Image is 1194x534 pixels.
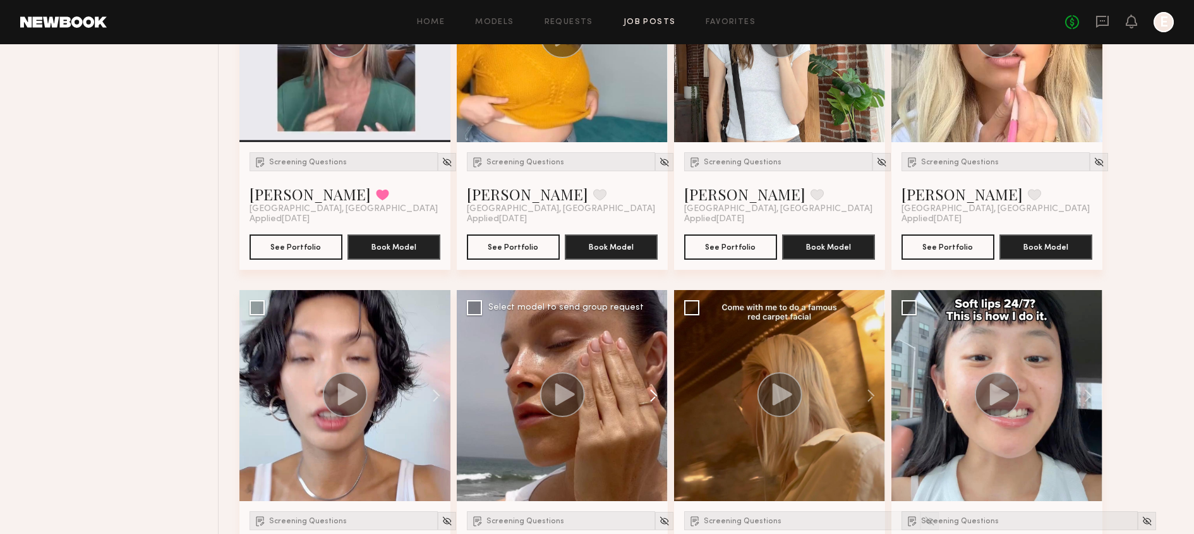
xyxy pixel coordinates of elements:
[921,518,999,525] span: Screening Questions
[467,204,655,214] span: [GEOGRAPHIC_DATA], [GEOGRAPHIC_DATA]
[902,184,1023,204] a: [PERSON_NAME]
[254,514,267,527] img: Submission Icon
[471,155,484,168] img: Submission Icon
[467,184,588,204] a: [PERSON_NAME]
[684,214,875,224] div: Applied [DATE]
[704,159,781,166] span: Screening Questions
[876,157,887,167] img: Unhide Model
[999,234,1092,260] button: Book Model
[442,157,452,167] img: Unhide Model
[475,18,514,27] a: Models
[689,514,701,527] img: Submission Icon
[417,18,445,27] a: Home
[467,214,658,224] div: Applied [DATE]
[347,241,440,252] a: Book Model
[782,241,875,252] a: Book Model
[565,241,658,252] a: Book Model
[921,159,999,166] span: Screening Questions
[565,234,658,260] button: Book Model
[902,214,1092,224] div: Applied [DATE]
[488,303,644,312] div: Select model to send group request
[467,234,560,260] button: See Portfolio
[1094,157,1104,167] img: Unhide Model
[471,514,484,527] img: Submission Icon
[659,157,670,167] img: Unhide Model
[999,241,1092,252] a: Book Model
[254,155,267,168] img: Submission Icon
[902,204,1090,214] span: [GEOGRAPHIC_DATA], [GEOGRAPHIC_DATA]
[1154,12,1174,32] a: E
[1142,516,1152,526] img: Unhide Model
[906,155,919,168] img: Submission Icon
[486,518,564,525] span: Screening Questions
[545,18,593,27] a: Requests
[250,184,371,204] a: [PERSON_NAME]
[250,204,438,214] span: [GEOGRAPHIC_DATA], [GEOGRAPHIC_DATA]
[782,234,875,260] button: Book Model
[659,516,670,526] img: Unhide Model
[250,234,342,260] button: See Portfolio
[347,234,440,260] button: Book Model
[269,518,347,525] span: Screening Questions
[486,159,564,166] span: Screening Questions
[684,234,777,260] button: See Portfolio
[906,514,919,527] img: Submission Icon
[704,518,781,525] span: Screening Questions
[684,204,872,214] span: [GEOGRAPHIC_DATA], [GEOGRAPHIC_DATA]
[624,18,676,27] a: Job Posts
[689,155,701,168] img: Submission Icon
[269,159,347,166] span: Screening Questions
[684,184,805,204] a: [PERSON_NAME]
[902,234,994,260] button: See Portfolio
[250,214,440,224] div: Applied [DATE]
[706,18,756,27] a: Favorites
[442,516,452,526] img: Unhide Model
